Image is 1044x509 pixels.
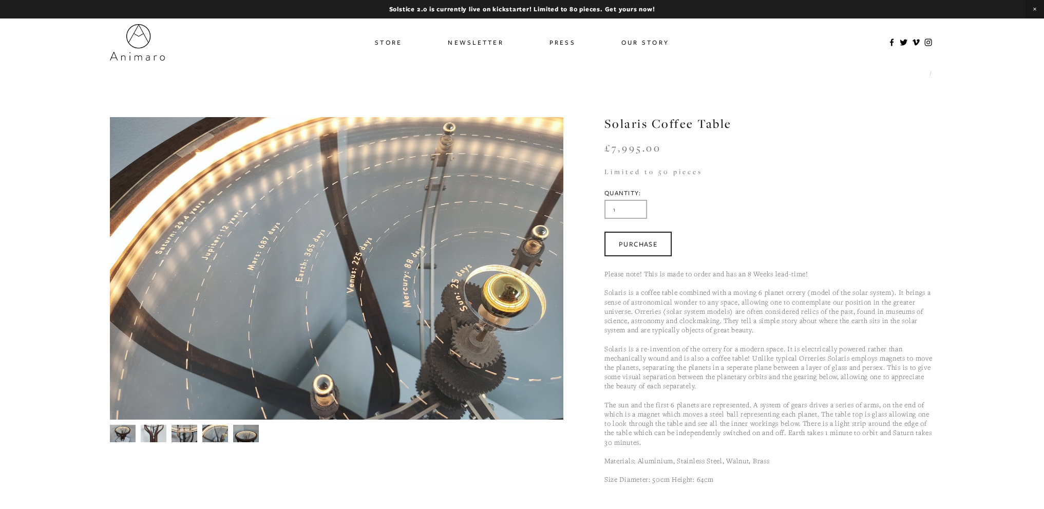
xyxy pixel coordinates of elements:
div: £7,995.00 [604,143,935,177]
a: Store [375,35,402,50]
a: Press [549,35,576,50]
div: Purchase [604,232,672,256]
img: IMG_20230629_143525.jpg [110,99,563,439]
img: IMG_20230629_143512.jpg [172,416,197,451]
a: Newsletter [448,35,504,50]
img: IMG_20230629_143525.jpg [202,424,228,444]
img: Animaro [110,24,165,61]
img: IMG_20230629_143518.jpg [233,424,259,444]
img: Solaris_01_lo2.jpg [109,425,135,442]
p: Please note! This is made to order and has an 8 Weeks lead-time! Solaris is a coffee table combin... [604,269,935,484]
input: Quantity [604,200,647,219]
img: IMG_20230629_143419.jpg [141,416,166,451]
div: Quantity: [604,190,935,196]
h1: Solaris Coffee Table [604,117,935,130]
div: Purchase [619,239,657,249]
a: Our Story [621,35,669,50]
